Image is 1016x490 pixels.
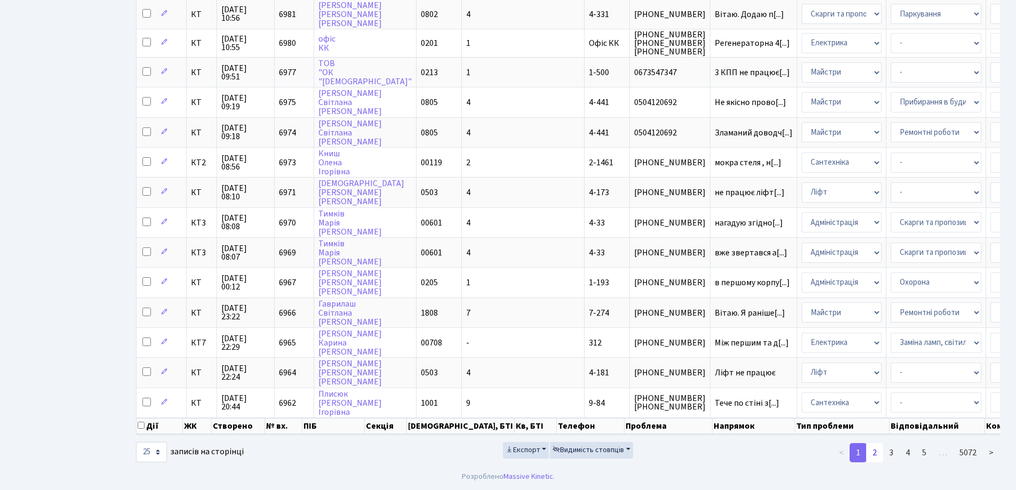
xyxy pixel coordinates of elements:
span: [PHONE_NUMBER] [634,278,706,287]
span: [DATE] 08:56 [221,154,270,171]
span: 0205 [421,277,438,288]
button: Експорт [503,442,549,459]
span: [DATE] 20:44 [221,394,270,411]
th: Відповідальний [890,418,985,434]
th: Тип проблеми [795,418,890,434]
a: КнишОленаІгорівна [318,148,350,178]
a: [PERSON_NAME][PERSON_NAME][PERSON_NAME] [318,358,382,388]
span: КТ [191,188,212,197]
span: 00119 [421,157,442,168]
th: Кв, БТІ [515,418,557,434]
span: 2 [466,157,470,168]
a: > [982,443,1000,462]
a: ТимківМарія[PERSON_NAME] [318,208,382,238]
span: 4 [466,127,470,139]
span: Між першим та д[...] [715,337,789,349]
span: КТ [191,10,212,19]
span: 0802 [421,9,438,20]
span: 6975 [279,97,296,108]
a: [PERSON_NAME]Карина[PERSON_NAME] [318,328,382,358]
span: 1001 [421,397,438,409]
span: [PHONE_NUMBER] [PHONE_NUMBER] [634,394,706,411]
span: 4 [466,97,470,108]
th: Напрямок [713,418,795,434]
a: [DEMOGRAPHIC_DATA][PERSON_NAME][PERSON_NAME] [318,178,404,207]
a: 5072 [953,443,983,462]
span: [PHONE_NUMBER] [634,309,706,317]
span: 0201 [421,37,438,49]
span: Вітаю. Додаю п[...] [715,9,784,20]
span: 4-33 [589,247,605,259]
div: Розроблено . [462,471,555,483]
span: КТ3 [191,248,212,257]
span: 6973 [279,157,296,168]
span: 1 [466,67,470,78]
span: 4-33 [589,217,605,229]
span: 1-193 [589,277,609,288]
span: Офіс КК [589,37,619,49]
span: [DATE] 22:29 [221,334,270,351]
span: 0213 [421,67,438,78]
th: Телефон [557,418,625,434]
span: 0673547347 [634,68,706,77]
span: 6967 [279,277,296,288]
span: не працює ліфт[...] [715,187,785,198]
span: 6974 [279,127,296,139]
span: [PHONE_NUMBER] [634,368,706,377]
span: 4 [466,217,470,229]
span: 00601 [421,247,442,259]
label: записів на сторінці [136,442,244,462]
span: КТ [191,309,212,317]
span: 6977 [279,67,296,78]
span: [PHONE_NUMBER] [634,10,706,19]
span: 0504120692 [634,98,706,107]
a: 1 [850,443,867,462]
a: 2 [866,443,883,462]
span: [DATE] 00:12 [221,274,270,291]
span: 9-84 [589,397,605,409]
span: 7-274 [589,307,609,319]
a: Плисюк[PERSON_NAME]Ігорівна [318,388,382,418]
a: ТимківМарія[PERSON_NAME] [318,238,382,268]
span: 4-331 [589,9,609,20]
span: КТ [191,399,212,407]
th: Дії [137,418,183,434]
span: 6962 [279,397,296,409]
span: 9 [466,397,470,409]
span: КТ [191,368,212,377]
span: 00708 [421,337,442,349]
span: 1808 [421,307,438,319]
span: 3 КПП не працює[...] [715,67,790,78]
span: [PHONE_NUMBER] [634,339,706,347]
span: 0503 [421,367,438,379]
select: записів на сторінці [136,442,167,462]
th: Секція [365,418,407,434]
th: ЖК [183,418,212,434]
span: 4-173 [589,187,609,198]
button: Видимість стовпців [550,442,633,459]
span: 2-1461 [589,157,613,168]
span: 4 [466,247,470,259]
span: [DATE] 09:51 [221,64,270,81]
span: Регенераторна 4[...] [715,37,790,49]
a: 5 [916,443,933,462]
span: [DATE] 08:07 [221,244,270,261]
th: [DEMOGRAPHIC_DATA], БТІ [407,418,515,434]
span: КТ [191,68,212,77]
span: 4 [466,367,470,379]
span: 0805 [421,127,438,139]
th: Створено [212,418,265,434]
span: КТ7 [191,339,212,347]
span: КТ [191,278,212,287]
span: 6971 [279,187,296,198]
span: 4-181 [589,367,609,379]
span: 4 [466,187,470,198]
span: [PHONE_NUMBER] [PHONE_NUMBER] [PHONE_NUMBER] [634,30,706,56]
span: Зламаний доводч[...] [715,127,793,139]
span: 6980 [279,37,296,49]
span: 4 [466,9,470,20]
span: 00601 [421,217,442,229]
span: 0503 [421,187,438,198]
span: вже звертався а[...] [715,247,787,259]
span: КТ [191,39,212,47]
